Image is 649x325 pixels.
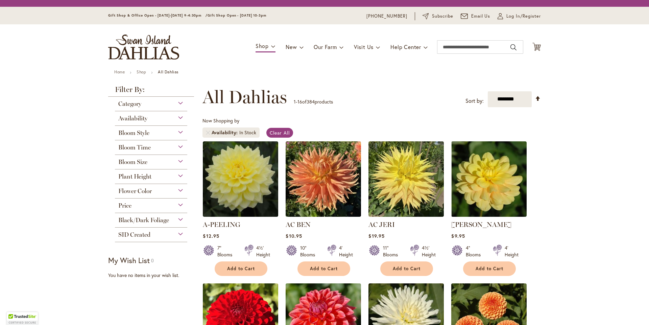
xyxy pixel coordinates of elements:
[314,43,337,50] span: Our Farm
[108,86,194,97] strong: Filter By:
[203,220,240,229] a: A-PEELING
[294,98,296,105] span: 1
[118,216,169,224] span: Black/Dark Foliage
[286,212,361,218] a: AC BEN
[366,13,407,20] a: [PHONE_NUMBER]
[368,212,444,218] a: AC Jeri
[422,245,436,258] div: 4½' Height
[466,245,485,258] div: 4" Blooms
[203,212,278,218] a: A-Peeling
[368,233,384,239] span: $19.95
[158,69,178,74] strong: All Dahlias
[118,158,147,166] span: Bloom Size
[118,129,149,137] span: Bloom Style
[463,261,516,276] button: Add to Cart
[7,312,38,325] div: TrustedSite Certified
[118,144,151,151] span: Bloom Time
[354,43,374,50] span: Visit Us
[505,245,519,258] div: 4' Height
[108,272,198,279] div: You have no items in your wish list.
[286,43,297,50] span: New
[286,141,361,217] img: AC BEN
[114,69,125,74] a: Home
[118,202,131,209] span: Price
[297,261,350,276] button: Add to Cart
[118,115,147,122] span: Availability
[118,173,151,180] span: Plant Height
[339,245,353,258] div: 4' Height
[471,13,490,20] span: Email Us
[203,233,219,239] span: $12.95
[432,13,453,20] span: Subscribe
[476,266,503,272] span: Add to Cart
[368,220,395,229] a: AC JERI
[137,69,146,74] a: Shop
[217,245,236,258] div: 7" Blooms
[310,266,338,272] span: Add to Cart
[203,141,278,217] img: A-Peeling
[256,245,270,258] div: 4½' Height
[208,13,266,18] span: Gift Shop Open - [DATE] 10-3pm
[380,261,433,276] button: Add to Cart
[202,87,287,107] span: All Dahlias
[227,266,255,272] span: Add to Cart
[108,34,179,60] a: store logo
[256,42,269,49] span: Shop
[206,131,210,135] a: Remove Availability In Stock
[108,13,208,18] span: Gift Shop & Office Open - [DATE]-[DATE] 9-4:30pm /
[368,141,444,217] img: AC Jeri
[286,233,302,239] span: $10.95
[390,43,421,50] span: Help Center
[307,98,315,105] span: 384
[297,98,302,105] span: 16
[270,130,290,136] span: Clear All
[510,42,516,53] button: Search
[383,245,402,258] div: 11" Blooms
[506,13,541,20] span: Log In/Register
[393,266,420,272] span: Add to Cart
[423,13,453,20] a: Subscribe
[108,255,150,265] strong: My Wish List
[266,128,293,138] a: Clear All
[451,233,465,239] span: $9.95
[294,96,333,107] p: - of products
[212,129,239,136] span: Availability
[202,117,239,124] span: Now Shopping by
[118,100,141,108] span: Category
[465,95,484,107] label: Sort by:
[239,129,256,136] div: In Stock
[451,141,527,217] img: AHOY MATEY
[118,187,152,195] span: Flower Color
[451,212,527,218] a: AHOY MATEY
[498,13,541,20] a: Log In/Register
[118,231,150,238] span: SID Created
[215,261,267,276] button: Add to Cart
[451,220,511,229] a: [PERSON_NAME]
[300,245,319,258] div: 10" Blooms
[286,220,311,229] a: AC BEN
[461,13,490,20] a: Email Us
